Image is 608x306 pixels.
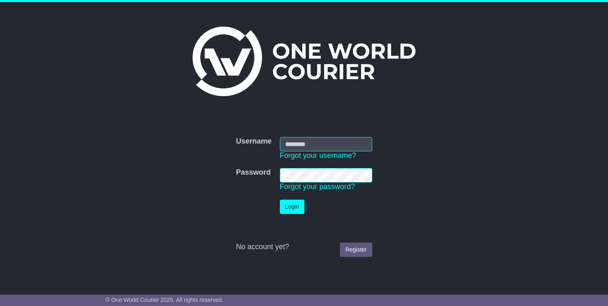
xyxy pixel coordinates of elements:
label: Username [236,137,271,146]
a: Forgot your username? [280,151,356,160]
div: No account yet? [236,243,372,252]
a: Forgot your password? [280,182,355,191]
img: One World [192,27,416,96]
a: Register [340,243,372,257]
button: Login [280,200,304,214]
span: © One World Courier 2025. All rights reserved. [105,297,224,303]
label: Password [236,168,270,177]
